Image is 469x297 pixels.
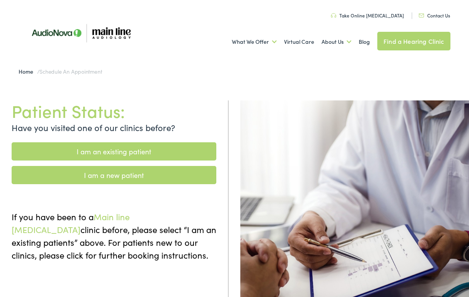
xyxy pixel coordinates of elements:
[12,211,130,235] span: Main line [MEDICAL_DATA]
[12,100,216,121] h1: Patient Status:
[284,28,314,56] a: Virtual Care
[232,28,277,56] a: What We Offer
[19,67,102,75] span: /
[322,28,351,56] a: About Us
[419,12,450,19] a: Contact Us
[419,14,424,17] img: utility icon
[12,166,216,184] a: I am a new patient
[359,28,370,56] a: Blog
[331,12,404,19] a: Take Online [MEDICAL_DATA]
[331,13,336,18] img: utility icon
[39,67,102,75] span: Schedule an Appointment
[12,142,216,161] a: I am an existing patient
[12,121,216,134] p: Have you visited one of our clinics before?
[377,32,450,50] a: Find a Hearing Clinic
[19,67,37,75] a: Home
[12,210,216,261] p: If you have been to a clinic before, please select “I am an existing patients” above. For patient...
